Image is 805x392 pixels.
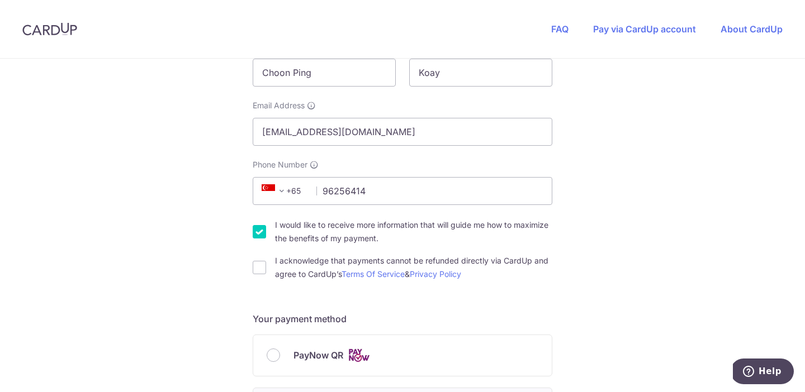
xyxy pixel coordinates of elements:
label: I would like to receive more information that will guide me how to maximize the benefits of my pa... [275,218,552,245]
span: Phone Number [253,159,307,170]
h5: Your payment method [253,312,552,326]
a: Privacy Policy [410,269,461,279]
div: PayNow QR Cards logo [267,348,538,362]
span: PayNow QR [293,348,343,362]
a: Pay via CardUp account [593,23,696,35]
a: Terms Of Service [342,269,405,279]
img: Cards logo [348,348,370,362]
a: About CardUp [721,23,783,35]
a: FAQ [551,23,569,35]
span: +65 [262,184,288,198]
label: I acknowledge that payments cannot be refunded directly via CardUp and agree to CardUp’s & [275,254,552,281]
input: Email address [253,118,552,146]
iframe: Opens a widget where you can find more information [733,358,794,386]
span: Email Address [253,100,305,111]
input: First name [253,59,396,87]
span: +65 [258,184,309,198]
img: CardUp [22,22,77,36]
input: Last name [409,59,552,87]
